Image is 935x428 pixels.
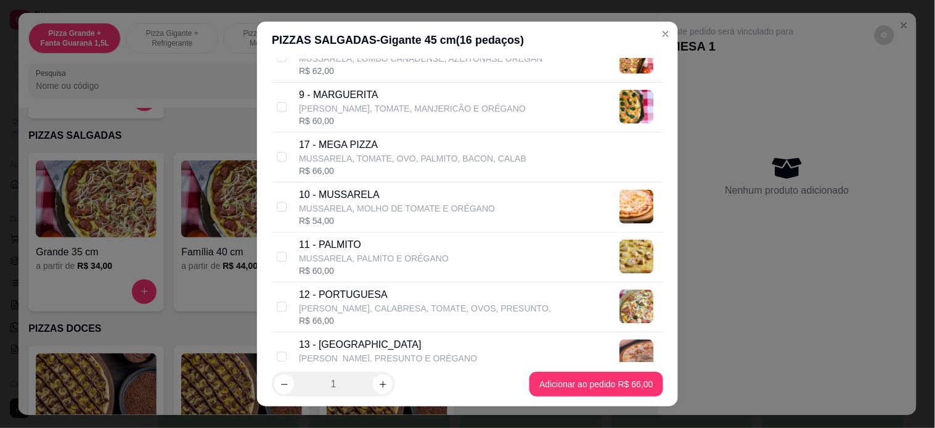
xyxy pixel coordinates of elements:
p: 10 - MUSSARELA [299,187,495,202]
button: increase-product-quantity [373,374,393,394]
button: decrease-product-quantity [274,374,294,394]
div: R$ 60,00 [299,115,526,127]
p: 17 - MEGA PIZZA [299,138,526,152]
div: R$ 66,00 [299,315,551,327]
div: R$ 54,00 [299,215,495,227]
p: [PERSON_NAME], TOMATE, MANJERICÃO E ORÉGANO [299,102,526,115]
div: PIZZAS SALGADAS - Gigante 45 cm ( 16 pedaços) [272,31,663,49]
button: Adicionar ao pedido R$ 66,00 [529,372,663,397]
img: product-image [619,190,653,224]
button: Close [656,24,676,44]
p: [PERSON_NAME], CALABRESA, TOMATE, OVOS, PRESUNTO, [299,302,551,315]
p: 11 - PALMITO [299,237,449,252]
p: 12 - PORTUGUESA [299,287,551,302]
img: product-image [619,240,653,274]
p: MUSSARELA, MOLHO DE TOMATE E ORÉGANO [299,202,495,215]
p: MUSSARELA, PALMITO E ORÉGANO [299,252,449,265]
div: R$ 62,00 [299,65,543,77]
img: product-image [619,290,653,324]
div: R$ 66,00 [299,165,526,177]
p: [PERSON_NAME], PRESUNTO E ORÉGANO [299,352,477,364]
img: product-image [619,340,653,374]
p: 9 - MARGUERITA [299,88,526,102]
div: R$ 60,00 [299,265,449,277]
p: 1 [331,377,337,392]
p: MUSSARELA, LOMBO CANADENSE, AZEITONASE ORÉGAN [299,52,543,65]
p: MUSSARELA, TOMATE, OVO, PALMITO, BACON, CALAB [299,152,526,165]
p: 13 - [GEOGRAPHIC_DATA] [299,337,477,352]
img: product-image [619,90,653,124]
